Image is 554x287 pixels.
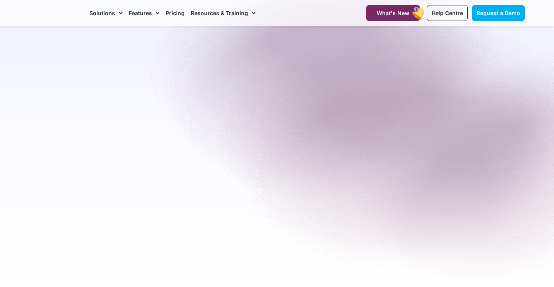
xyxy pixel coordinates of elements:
img: CareMaster Logo [30,7,82,19]
a: Help Centre [427,5,468,21]
span: Help Centre [432,10,463,16]
span: Request a Demo [477,10,520,16]
span: What's New [377,10,409,16]
a: Request a Demo [472,5,525,21]
a: What's New [366,5,420,21]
